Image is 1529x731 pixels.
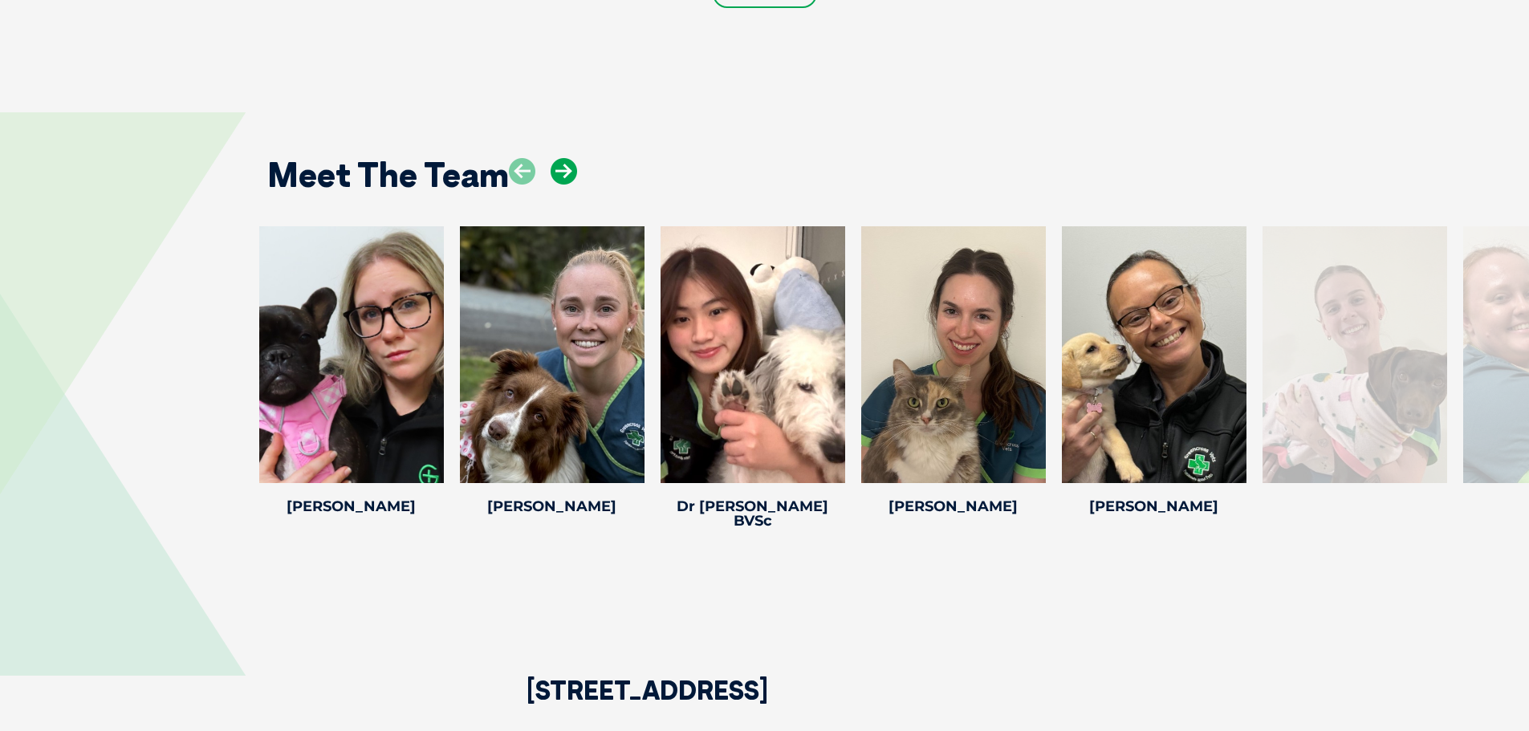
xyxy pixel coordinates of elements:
h2: Meet The Team [267,158,509,192]
h4: [PERSON_NAME] [1062,499,1246,514]
h4: [PERSON_NAME] [259,499,444,514]
h4: Dr [PERSON_NAME] BVSc [661,499,845,528]
h2: [STREET_ADDRESS] [527,677,768,731]
h4: [PERSON_NAME] [460,499,645,514]
h4: [PERSON_NAME] [861,499,1046,514]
